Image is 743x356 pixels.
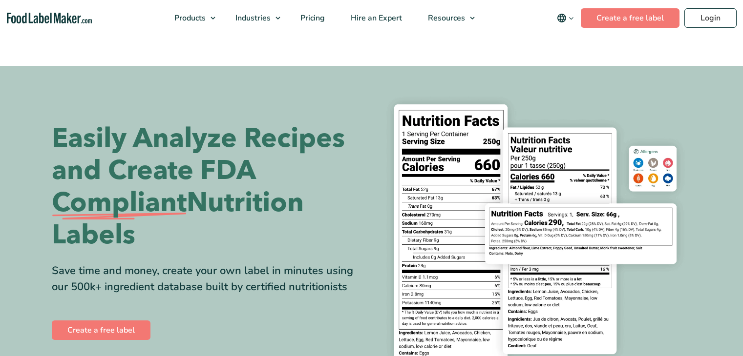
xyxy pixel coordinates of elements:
span: Hire an Expert [348,13,403,23]
span: Industries [233,13,272,23]
span: Resources [425,13,466,23]
a: Create a free label [52,320,150,340]
h1: Easily Analyze Recipes and Create FDA Nutrition Labels [52,122,364,251]
span: Pricing [297,13,326,23]
div: Save time and money, create your own label in minutes using our 500k+ ingredient database built b... [52,263,364,295]
span: Compliant [52,187,187,219]
span: Products [171,13,207,23]
a: Create a free label [581,8,679,28]
a: Login [684,8,737,28]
